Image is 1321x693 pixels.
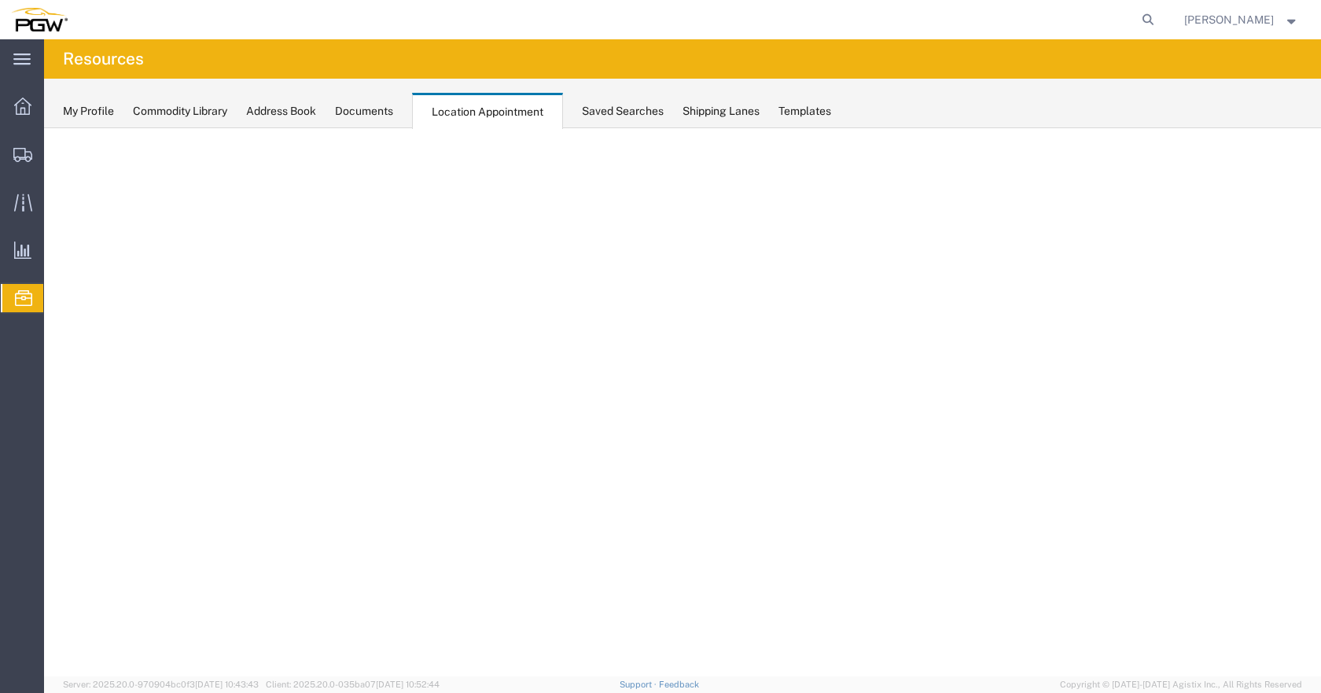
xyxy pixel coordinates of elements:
[1060,678,1302,691] span: Copyright © [DATE]-[DATE] Agistix Inc., All Rights Reserved
[1184,11,1274,28] span: Brandy Shannon
[778,103,831,120] div: Templates
[195,680,259,689] span: [DATE] 10:43:43
[63,103,114,120] div: My Profile
[620,680,659,689] a: Support
[44,128,1321,676] iframe: FS Legacy Container
[582,103,664,120] div: Saved Searches
[246,103,316,120] div: Address Book
[133,103,227,120] div: Commodity Library
[63,39,144,79] h4: Resources
[335,103,393,120] div: Documents
[659,680,699,689] a: Feedback
[266,680,440,689] span: Client: 2025.20.0-035ba07
[1183,10,1300,29] button: [PERSON_NAME]
[376,680,440,689] span: [DATE] 10:52:44
[683,103,760,120] div: Shipping Lanes
[63,680,259,689] span: Server: 2025.20.0-970904bc0f3
[11,8,68,31] img: logo
[412,93,563,129] div: Location Appointment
